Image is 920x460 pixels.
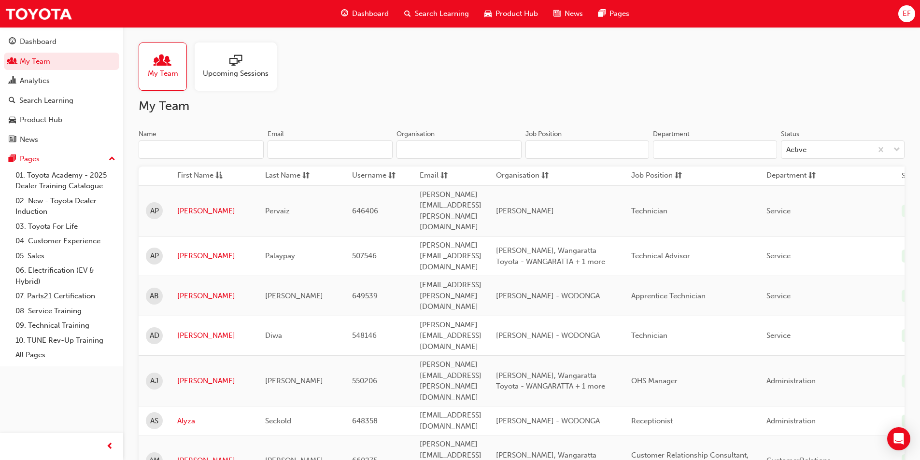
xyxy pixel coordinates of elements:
[420,360,481,402] span: [PERSON_NAME][EMAIL_ADDRESS][PERSON_NAME][DOMAIN_NAME]
[12,348,119,362] a: All Pages
[9,136,16,144] span: news-icon
[177,170,213,182] span: First Name
[440,170,448,182] span: sorting-icon
[9,38,16,46] span: guage-icon
[898,5,915,22] button: EF
[631,170,684,182] button: Job Positionsorting-icon
[265,207,290,215] span: Pervaiz
[139,42,195,91] a: My Team
[496,417,600,425] span: [PERSON_NAME] - WODONGA
[420,170,473,182] button: Emailsorting-icon
[565,8,583,19] span: News
[766,170,807,182] span: Department
[808,170,816,182] span: sorting-icon
[5,3,72,25] a: Trak
[203,68,269,79] span: Upcoming Sessions
[404,8,411,20] span: search-icon
[150,291,159,302] span: AB
[9,57,16,66] span: people-icon
[786,144,807,155] div: Active
[484,8,492,20] span: car-icon
[631,251,690,260] span: Technical Advisor
[631,292,706,300] span: Apprentice Technician
[9,155,16,164] span: pages-icon
[4,33,119,51] a: Dashboard
[215,170,223,182] span: asc-icon
[541,170,549,182] span: sorting-icon
[9,116,16,125] span: car-icon
[420,170,439,182] span: Email
[893,144,900,156] span: down-icon
[265,170,318,182] button: Last Namesorting-icon
[268,129,284,139] div: Email
[4,150,119,168] button: Pages
[177,206,251,217] a: [PERSON_NAME]
[20,114,62,125] div: Product Hub
[195,42,284,91] a: Upcoming Sessions
[496,170,539,182] span: Organisation
[766,292,791,300] span: Service
[177,170,230,182] button: First Nameasc-icon
[265,417,291,425] span: Seckold
[12,168,119,194] a: 01. Toyota Academy - 2025 Dealer Training Catalogue
[598,8,606,20] span: pages-icon
[265,292,323,300] span: [PERSON_NAME]
[106,441,113,453] span: prev-icon
[9,97,15,105] span: search-icon
[781,129,799,139] div: Status
[265,376,323,385] span: [PERSON_NAME]
[903,8,911,19] span: EF
[352,170,405,182] button: Usernamesorting-icon
[525,140,649,159] input: Job Position
[675,170,682,182] span: sorting-icon
[4,131,119,149] a: News
[20,75,50,86] div: Analytics
[150,330,159,341] span: AD
[352,331,377,340] span: 548146
[150,206,159,217] span: AP
[653,129,690,139] div: Department
[653,140,777,159] input: Department
[609,8,629,19] span: Pages
[496,371,605,391] span: [PERSON_NAME], Wangaratta Toyota - WANGARATTA + 1 more
[631,331,667,340] span: Technician
[109,153,115,166] span: up-icon
[177,251,251,262] a: [PERSON_NAME]
[12,318,119,333] a: 09. Technical Training
[302,170,310,182] span: sorting-icon
[766,207,791,215] span: Service
[631,207,667,215] span: Technician
[420,321,481,351] span: [PERSON_NAME][EMAIL_ADDRESS][DOMAIN_NAME]
[20,153,40,165] div: Pages
[388,170,396,182] span: sorting-icon
[156,55,169,68] span: people-icon
[546,4,591,24] a: news-iconNews
[265,331,282,340] span: Diwa
[4,92,119,110] a: Search Learning
[352,376,377,385] span: 550206
[12,234,119,249] a: 04. Customer Experience
[150,376,158,387] span: AJ
[9,77,16,85] span: chart-icon
[631,376,678,385] span: OHS Manager
[496,170,549,182] button: Organisationsorting-icon
[177,291,251,302] a: [PERSON_NAME]
[766,417,816,425] span: Administration
[766,251,791,260] span: Service
[12,289,119,304] a: 07. Parts21 Certification
[496,331,600,340] span: [PERSON_NAME] - WODONGA
[352,292,378,300] span: 649539
[496,207,554,215] span: [PERSON_NAME]
[420,411,481,431] span: [EMAIL_ADDRESS][DOMAIN_NAME]
[139,98,905,114] h2: My Team
[420,241,481,271] span: [PERSON_NAME][EMAIL_ADDRESS][DOMAIN_NAME]
[229,55,242,68] span: sessionType_ONLINE_URL-icon
[177,330,251,341] a: [PERSON_NAME]
[150,416,158,427] span: AS
[415,8,469,19] span: Search Learning
[396,4,477,24] a: search-iconSearch Learning
[19,95,73,106] div: Search Learning
[139,129,156,139] div: Name
[20,36,57,47] div: Dashboard
[766,331,791,340] span: Service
